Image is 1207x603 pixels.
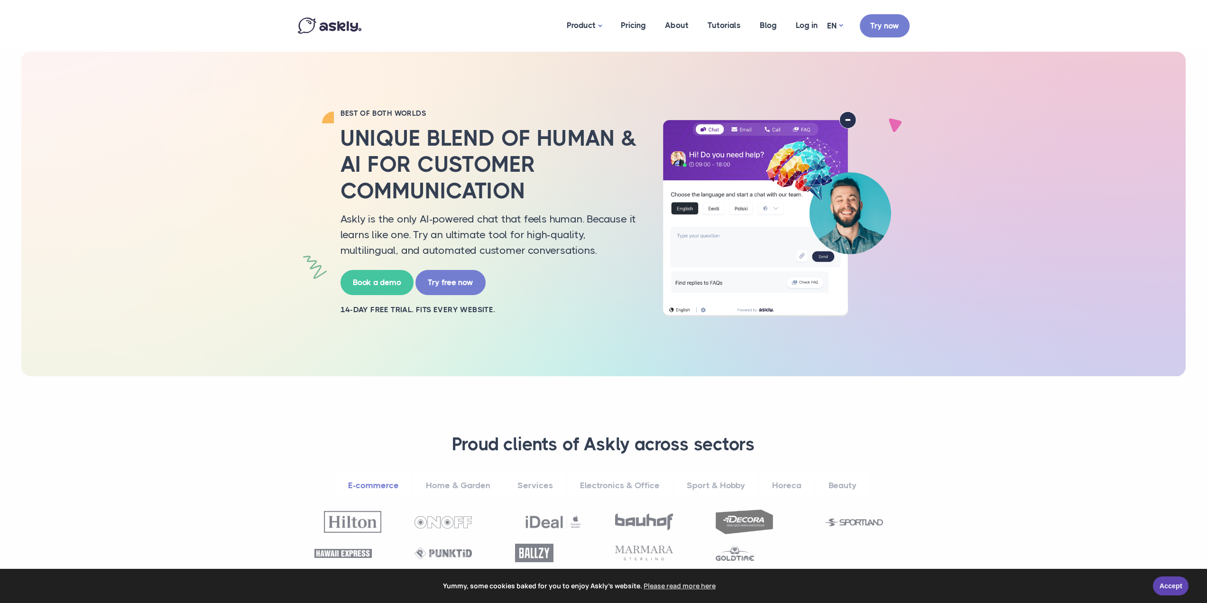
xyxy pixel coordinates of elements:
[827,19,843,33] a: EN
[414,473,503,499] a: Home & Garden
[415,270,486,295] a: Try free now
[505,473,565,499] a: Services
[611,2,655,48] a: Pricing
[415,516,472,529] img: OnOff
[642,579,717,593] a: learn more about cookies
[341,305,639,315] h2: 14-day free trial. Fits every website.
[750,2,786,48] a: Blog
[786,2,827,48] a: Log in
[760,473,814,499] a: Horeca
[310,433,898,456] h3: Proud clients of Askly across sectors
[826,519,883,526] img: Sportland
[860,14,910,37] a: Try now
[341,270,414,295] a: Book a demo
[698,2,750,48] a: Tutorials
[716,545,754,561] img: Goldtime
[515,544,553,562] img: Ballzy
[14,579,1146,593] span: Yummy, some cookies baked for you to enjoy Askly's website.
[615,546,673,560] img: Marmara Sterling
[341,211,639,258] p: Askly is the only AI-powered chat that feels human. Because it learns like one. Try an ultimate t...
[816,473,869,499] a: Beauty
[655,2,698,48] a: About
[525,511,582,533] img: Ideal
[341,109,639,118] h2: BEST OF BOTH WORLDS
[298,18,361,34] img: Askly
[674,473,757,499] a: Sport & Hobby
[557,2,611,49] a: Product
[654,111,900,316] img: AI multilingual chat
[324,511,381,532] img: Hilton
[314,549,372,558] img: Hawaii Express
[336,473,411,499] a: E-commerce
[341,125,639,204] h2: Unique blend of human & AI for customer communication
[1153,576,1189,595] a: Accept
[615,513,673,530] img: Bauhof
[568,473,672,499] a: Electronics & Office
[415,547,472,559] img: Punktid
